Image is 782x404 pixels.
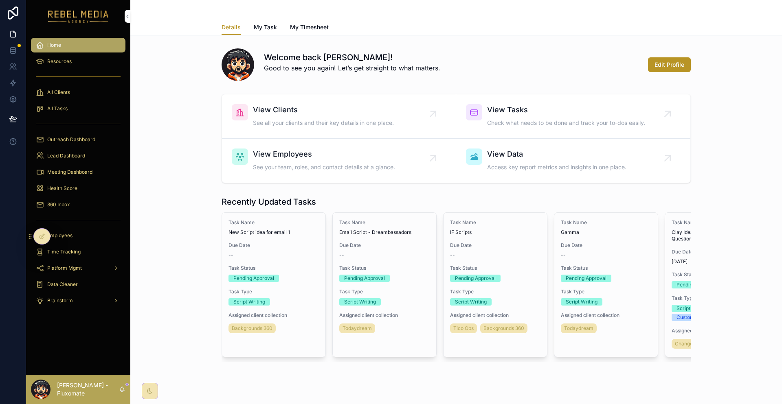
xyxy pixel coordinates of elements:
[31,38,125,52] a: Home
[561,219,651,226] span: Task Name
[450,252,455,258] span: --
[47,58,72,65] span: Resources
[228,219,319,226] span: Task Name
[253,148,395,160] span: View Employees
[564,325,593,332] span: Todaydream
[47,201,70,208] span: 360 Inbox
[47,281,78,288] span: Data Cleaner
[254,20,277,36] a: My Task
[487,119,645,127] span: Check what needs to be done and track your to-dos easily.
[443,212,547,357] a: Task NameIF ScriptsDue Date--Task StatusPending ApprovalTask TypeScript WritingAssigned client co...
[450,265,540,271] span: Task Status
[672,258,762,265] span: [DATE]
[339,229,430,236] span: Email Script - Dreambassadors
[677,305,708,312] div: Script Writing
[672,339,729,349] a: Change Catalysts LLC
[228,229,319,236] span: New Script idea for email 1
[57,381,119,397] p: [PERSON_NAME] - Fluxomate
[31,165,125,179] a: Meeting Dashboard
[648,57,691,72] button: Edit Profile
[222,23,241,31] span: Details
[339,252,344,258] span: --
[31,132,125,147] a: Outreach Dashboard
[253,119,394,127] span: See all your clients and their key details in one place.
[339,242,430,249] span: Due Date
[264,63,440,73] p: Good to see you again! Let’s get straight to what matters.
[228,288,319,295] span: Task Type
[456,94,690,139] a: View TasksCheck what needs to be done and track your to-dos easily.
[675,341,726,347] span: Change Catalysts LLC
[450,288,540,295] span: Task Type
[344,298,376,306] div: Script Writing
[455,298,487,306] div: Script Writing
[672,328,762,334] span: Assigned client collection
[47,89,70,96] span: All Clients
[47,265,82,271] span: Platform Mgmt
[254,23,277,31] span: My Task
[228,312,319,319] span: Assigned client collection
[31,228,125,243] a: Employees
[31,245,125,259] a: Time Tracking
[222,139,456,183] a: View EmployeesSee your team, roles, and contact details at a glance.
[47,249,81,255] span: Time Tracking
[290,20,329,36] a: My Timesheet
[31,197,125,212] a: 360 Inbox
[561,288,651,295] span: Task Type
[566,298,597,306] div: Script Writing
[31,148,125,163] a: Lead Dashboard
[450,323,477,333] a: Tico Ops
[487,104,645,116] span: View Tasks
[228,242,319,249] span: Due Date
[222,196,316,207] h1: Recently Updated Tasks
[339,219,430,226] span: Task Name
[222,212,326,357] a: Task NameNew Script idea for email 1Due Date--Task StatusPending ApprovalTask TypeScript WritingA...
[228,252,233,258] span: --
[450,229,540,236] span: IF Scripts
[31,261,125,275] a: Platform Mgmt
[344,275,385,282] div: Pending Approval
[47,105,68,112] span: All Tasks
[561,252,566,258] span: --
[554,212,658,357] a: Task NameGammaDue Date--Task StatusPending ApprovalTask TypeScript WritingAssigned client collect...
[233,298,265,306] div: Script Writing
[31,54,125,69] a: Resources
[47,153,85,159] span: Lead Dashboard
[487,148,626,160] span: View Data
[339,312,430,319] span: Assigned client collection
[31,85,125,100] a: All Clients
[677,281,717,288] div: Pending Approval
[672,249,762,255] span: Due Date
[233,275,274,282] div: Pending Approval
[655,61,684,69] span: Edit Profile
[264,52,440,63] h1: Welcome back [PERSON_NAME]!
[228,265,319,271] span: Task Status
[483,325,524,332] span: Backgrounds 360
[566,275,606,282] div: Pending Approval
[31,101,125,116] a: All Tasks
[561,229,651,236] span: Gamma
[47,42,61,48] span: Home
[47,232,72,239] span: Employees
[450,312,540,319] span: Assigned client collection
[253,104,394,116] span: View Clients
[456,139,690,183] a: View DataAccess key report metrics and insights in one place.
[561,265,651,271] span: Task Status
[339,288,430,295] span: Task Type
[561,323,597,333] a: Todaydream
[487,163,626,171] span: Access key report metrics and insights in one place.
[561,312,651,319] span: Assigned client collection
[665,212,769,357] a: Task NameClay Ideas, Intro Question & Ps line outputDue Date[DATE]Task StatusPending ApprovalTask...
[253,163,395,171] span: See your team, roles, and contact details at a glance.
[332,212,437,357] a: Task NameEmail Script - DreambassadorsDue Date--Task StatusPending ApprovalTask TypeScript Writin...
[47,136,95,143] span: Outreach Dashboard
[26,33,130,317] div: scrollable content
[455,275,496,282] div: Pending Approval
[339,265,430,271] span: Task Status
[222,20,241,35] a: Details
[672,229,762,242] span: Clay Ideas, Intro Question & Ps line output
[677,314,720,321] div: Customer Success
[339,323,375,333] a: Todaydream
[48,10,109,23] img: App logo
[343,325,372,332] span: Todaydream
[453,325,474,332] span: Tico Ops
